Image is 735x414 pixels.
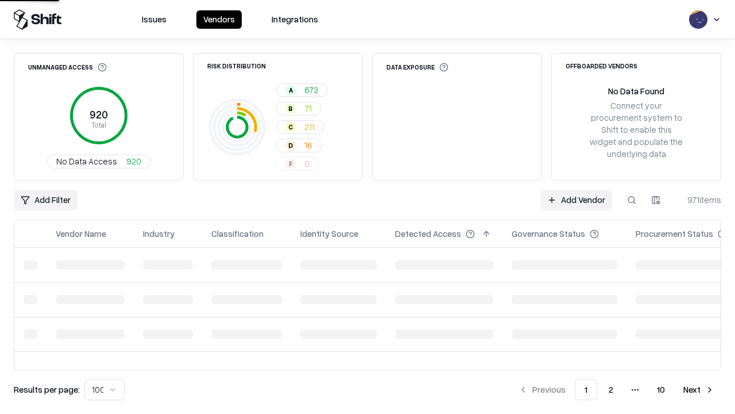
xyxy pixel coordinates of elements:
div: Unmanaged Access [28,63,107,72]
span: 673 [304,84,318,96]
div: B [286,104,295,113]
div: Data Exposure [386,63,448,72]
div: Risk Distribution [207,63,266,69]
button: Integrations [265,10,325,29]
button: Issues [135,10,173,29]
div: Offboarded Vendors [566,63,637,69]
button: Add Filter [14,190,78,210]
button: 2 [599,379,622,400]
div: No Data Found [608,85,664,97]
div: 971 items [675,194,721,206]
div: Classification [211,228,264,240]
span: 16 [304,139,312,151]
button: C211 [276,120,324,134]
div: D [286,141,295,150]
div: Identity Source [300,228,358,240]
button: A673 [276,83,328,97]
div: Vendor Name [56,228,106,240]
button: Vendors [196,10,242,29]
div: C [286,122,295,132]
div: Detected Access [395,228,461,240]
div: Procurement Status [636,228,713,240]
span: 920 [126,155,141,167]
div: Connect your procurement system to Shift to enable this widget and populate the underlying data [589,99,684,160]
span: No Data Access [56,155,117,167]
tspan: Total [91,120,106,129]
button: B71 [276,102,322,116]
button: 10 [648,379,674,400]
button: No Data Access920 [47,155,151,168]
span: 71 [304,102,312,114]
button: 1 [575,379,597,400]
p: Results per page: [14,384,80,396]
div: Governance Status [512,228,585,240]
tspan: 920 [90,108,108,121]
button: Next [676,379,721,400]
div: A [286,86,295,95]
nav: pagination [512,379,721,400]
div: Industry [143,228,175,240]
button: D16 [276,139,322,152]
a: Add Vendor [540,190,612,210]
span: 211 [304,121,315,133]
